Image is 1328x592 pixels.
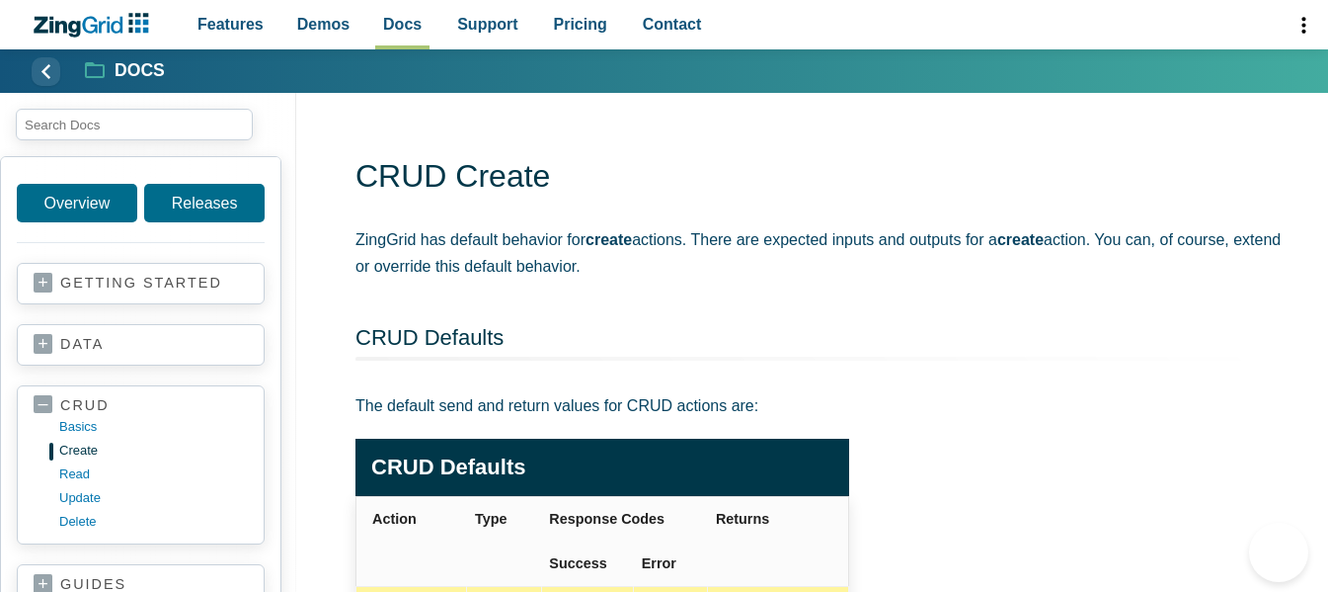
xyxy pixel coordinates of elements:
th: Returns [708,496,849,542]
a: create [59,439,248,463]
span: Features [197,11,264,38]
th: Type [467,496,541,542]
span: Docs [383,11,422,38]
span: Demos [297,11,350,38]
a: data [34,335,248,355]
a: CRUD Defaults [355,325,504,350]
input: search input [16,109,253,140]
strong: Docs [115,62,165,80]
a: basics [59,415,248,439]
th: Error [634,542,708,587]
iframe: Toggle Customer Support [1249,523,1308,582]
p: ZingGrid has default behavior for actions. There are expected inputs and outputs for a action. Yo... [355,226,1296,280]
th: Success [541,542,633,587]
a: update [59,486,248,510]
a: Overview [17,184,137,222]
strong: create [997,231,1044,248]
a: read [59,463,248,486]
a: crud [34,396,248,415]
span: Contact [643,11,702,38]
th: Action [356,496,467,542]
a: Docs [86,59,165,83]
span: Pricing [554,11,607,38]
a: getting started [34,274,248,294]
a: Releases [144,184,265,222]
a: ZingChart Logo. Click to return to the homepage [32,13,159,38]
strong: create [586,231,632,248]
span: Support [457,11,517,38]
a: delete [59,510,248,534]
h1: CRUD Create [355,156,1296,201]
th: Response Codes [541,496,708,542]
p: The default send and return values for CRUD actions are: [355,392,1296,419]
caption: CRUD Defaults [355,439,849,495]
